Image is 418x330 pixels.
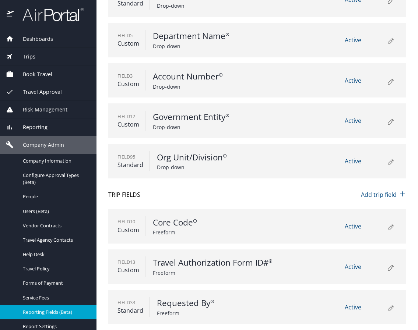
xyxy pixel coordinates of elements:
p: Core Code [153,216,294,229]
p: Standard [117,160,143,169]
p: Drop-down [157,163,298,171]
span: Active [345,303,361,311]
p: Field 95 [117,153,143,160]
p: Freeform [153,269,294,277]
span: Active [345,36,361,44]
svg: Required udid ;hardcoded in SB, open jira tkt for changes. [223,154,227,158]
img: add icon [399,190,406,198]
span: Company Admin [14,141,64,149]
svg: Required for U95-Denver Health and Hospital Authority AND U95-Colorado Dept of Public H and E Div... [268,259,273,263]
span: Travel Approval [14,88,62,96]
p: Drop-down [153,42,294,50]
span: Travel Policy [23,265,88,272]
p: Custom [117,39,139,48]
span: Active [345,117,361,125]
span: Forms of Payment [23,280,88,287]
p: Freeform [153,228,294,236]
span: Users (Beta) [23,208,88,215]
span: Risk Management [14,106,67,114]
span: Travel Agency Contacts [23,237,88,244]
p: Field 13 [117,259,139,266]
svg: For Guests use planners info. [225,113,229,117]
span: Trips [14,53,35,61]
p: Standard [117,306,143,315]
p: Custom [117,79,139,88]
p: Field 10 [117,218,139,225]
p: Requested By [157,297,298,309]
span: Report Settings [23,323,88,330]
p: Drop-down [153,123,294,131]
p: Drop-down [157,2,298,10]
span: Book Travel [14,70,52,78]
span: Dashboards [14,35,53,43]
span: Active [345,157,361,165]
p: Custom [117,226,139,234]
p: Custom [117,120,139,129]
svg: Must use full name FIRST LAST [210,299,214,304]
img: airportal-logo.png [14,7,84,22]
svg: Required Field. Use planners info for Guests [219,73,223,77]
span: Active [345,263,361,271]
span: Help Desk [23,251,88,258]
span: Reporting [14,123,48,131]
p: Org Unit/Division [157,151,298,164]
p: Field 12 [117,113,139,120]
p: Field 5 [117,32,139,39]
img: icon-airportal.png [7,7,14,22]
svg: Required for U95-Colorado Dept of Public H and E only. All other divisions use NA. [225,32,229,36]
span: Vendor Contracts [23,222,88,229]
span: Configure Approval Types (Beta) [23,172,88,186]
p: Freeform [157,309,298,317]
p: Trip Fields [108,190,140,199]
span: Reporting Fields (Beta) [23,309,88,316]
p: Custom [117,266,139,274]
p: Add trip field [361,190,406,199]
p: Field 3 [117,72,139,79]
p: Field 33 [117,299,143,306]
p: Drop-down [153,83,294,91]
p: Travel Authorization Form ID# [153,256,294,269]
span: Active [345,222,361,230]
p: Department Name [153,30,294,42]
p: Government Entity [153,111,294,123]
span: Active [345,77,361,85]
svg: Required for U95-Colorado Dept of Public H and E only. All other divisions use NA print at top of... [193,219,197,223]
span: Company Information [23,157,88,164]
span: Service Fees [23,294,88,301]
p: Account Number [153,70,294,83]
span: People [23,193,88,200]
